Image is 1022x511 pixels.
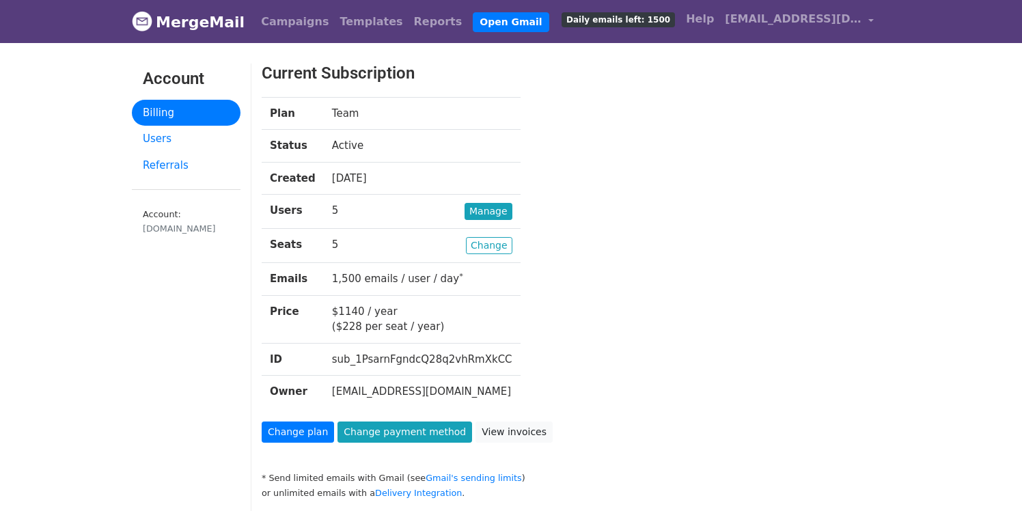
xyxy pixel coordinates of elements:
a: Referrals [132,152,240,179]
th: ID [262,343,324,376]
td: sub_1PsarnFgndcQ28q2vhRmXkCC [324,343,521,376]
a: Campaigns [255,8,334,36]
a: Open Gmail [473,12,549,32]
th: Emails [262,263,324,296]
a: Help [680,5,719,33]
td: 5 [324,229,521,263]
a: Delivery Integration [375,488,462,498]
td: 1,500 emails / user / day [324,263,521,296]
small: * Send limited emails with Gmail (see ) or unlimited emails with a . [262,473,525,499]
span: Daily emails left: 1500 [562,12,675,27]
th: Plan [262,97,324,130]
th: Owner [262,376,324,408]
a: Daily emails left: 1500 [556,5,680,33]
th: Status [262,130,324,163]
iframe: Chat Widget [954,445,1022,511]
td: Team [324,97,521,130]
h3: Account [143,69,230,89]
td: [DATE] [324,162,521,195]
td: 5 [324,195,521,229]
a: Change [466,237,512,254]
span: [EMAIL_ADDRESS][DOMAIN_NAME] [725,11,861,27]
th: Seats [262,229,324,263]
a: Gmail's sending limits [426,473,522,483]
th: Users [262,195,324,229]
a: Billing [132,100,240,126]
small: Account: [143,209,230,235]
h3: Current Subscription [262,64,836,83]
a: Reports [409,8,468,36]
div: Widget de chat [954,445,1022,511]
th: Created [262,162,324,195]
td: Active [324,130,521,163]
a: Manage [465,203,512,220]
a: Change plan [262,422,334,443]
td: $1140 / year ($228 per seat / year) [324,295,521,343]
img: MergeMail logo [132,11,152,31]
a: [EMAIL_ADDRESS][DOMAIN_NAME] [719,5,879,38]
a: Users [132,126,240,152]
th: Price [262,295,324,343]
a: View invoices [475,422,553,443]
a: Templates [334,8,408,36]
td: [EMAIL_ADDRESS][DOMAIN_NAME] [324,376,521,408]
a: MergeMail [132,8,245,36]
a: Change payment method [337,422,472,443]
div: [DOMAIN_NAME] [143,222,230,235]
